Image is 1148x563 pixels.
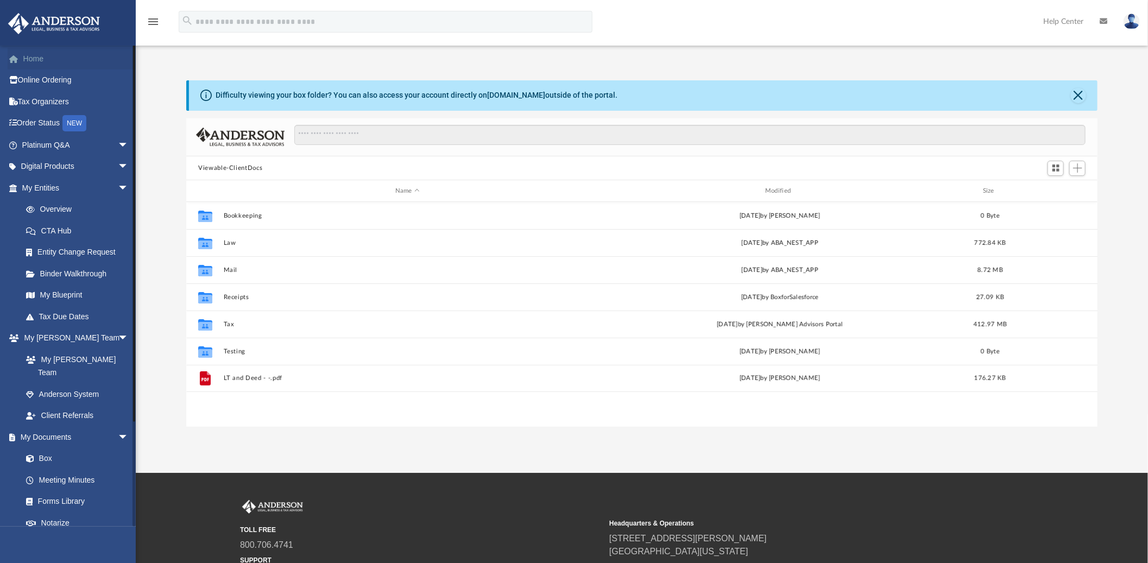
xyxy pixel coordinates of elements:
[981,349,1000,355] span: 0 Byte
[977,267,1003,273] span: 8.72 MB
[191,186,218,196] div: id
[15,405,140,427] a: Client Referrals
[15,469,140,491] a: Meeting Minutes
[224,348,591,355] button: Testing
[8,91,145,112] a: Tax Organizers
[181,15,193,27] i: search
[1071,88,1086,103] button: Close
[1069,161,1086,176] button: Add
[118,327,140,350] span: arrow_drop_down
[118,134,140,156] span: arrow_drop_down
[240,525,602,535] small: TOLL FREE
[15,199,145,220] a: Overview
[596,320,964,330] div: [DATE] by [PERSON_NAME] Advisors Portal
[224,321,591,328] button: Tax
[118,156,140,178] span: arrow_drop_down
[15,306,145,327] a: Tax Due Dates
[15,512,140,534] a: Notarize
[974,321,1007,327] span: 412.97 MB
[224,239,591,246] button: Law
[15,448,134,470] a: Box
[240,540,293,549] a: 800.706.4741
[224,375,591,382] button: LT and Deed - -.pdf
[609,547,748,556] a: [GEOGRAPHIC_DATA][US_STATE]
[975,240,1006,246] span: 772.84 KB
[198,163,262,173] button: Viewable-ClientDocs
[969,186,1012,196] div: Size
[596,347,964,357] div: [DATE] by [PERSON_NAME]
[118,177,140,199] span: arrow_drop_down
[186,202,1097,427] div: grid
[975,375,1006,381] span: 176.27 KB
[8,426,140,448] a: My Documentsarrow_drop_down
[147,21,160,28] a: menu
[596,265,964,275] div: [DATE] by ABA_NEST_APP
[1124,14,1140,29] img: User Pic
[5,13,103,34] img: Anderson Advisors Platinum Portal
[223,186,591,196] div: Name
[15,263,145,284] a: Binder Walkthrough
[8,69,145,91] a: Online Ordering
[15,349,134,383] a: My [PERSON_NAME] Team
[609,518,971,528] small: Headquarters & Operations
[15,491,134,513] a: Forms Library
[596,211,964,221] div: [DATE] by [PERSON_NAME]
[8,177,145,199] a: My Entitiesarrow_drop_down
[8,156,145,178] a: Digital Productsarrow_drop_down
[596,238,964,248] div: [DATE] by ABA_NEST_APP
[8,327,140,349] a: My [PERSON_NAME] Teamarrow_drop_down
[216,90,617,101] div: Difficulty viewing your box folder? You can also access your account directly on outside of the p...
[224,267,591,274] button: Mail
[15,284,140,306] a: My Blueprint
[1017,186,1093,196] div: id
[976,294,1004,300] span: 27.09 KB
[147,15,160,28] i: menu
[224,294,591,301] button: Receipts
[487,91,545,99] a: [DOMAIN_NAME]
[596,293,964,302] div: [DATE] by BoxforSalesforce
[596,186,964,196] div: Modified
[15,383,140,405] a: Anderson System
[596,374,964,383] div: [DATE] by [PERSON_NAME]
[981,213,1000,219] span: 0 Byte
[15,242,145,263] a: Entity Change Request
[294,125,1086,146] input: Search files and folders
[8,112,145,135] a: Order StatusNEW
[118,426,140,448] span: arrow_drop_down
[15,220,145,242] a: CTA Hub
[609,534,767,543] a: [STREET_ADDRESS][PERSON_NAME]
[8,48,145,69] a: Home
[224,212,591,219] button: Bookkeeping
[240,500,305,514] img: Anderson Advisors Platinum Portal
[62,115,86,131] div: NEW
[8,134,145,156] a: Platinum Q&Aarrow_drop_down
[1048,161,1064,176] button: Switch to Grid View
